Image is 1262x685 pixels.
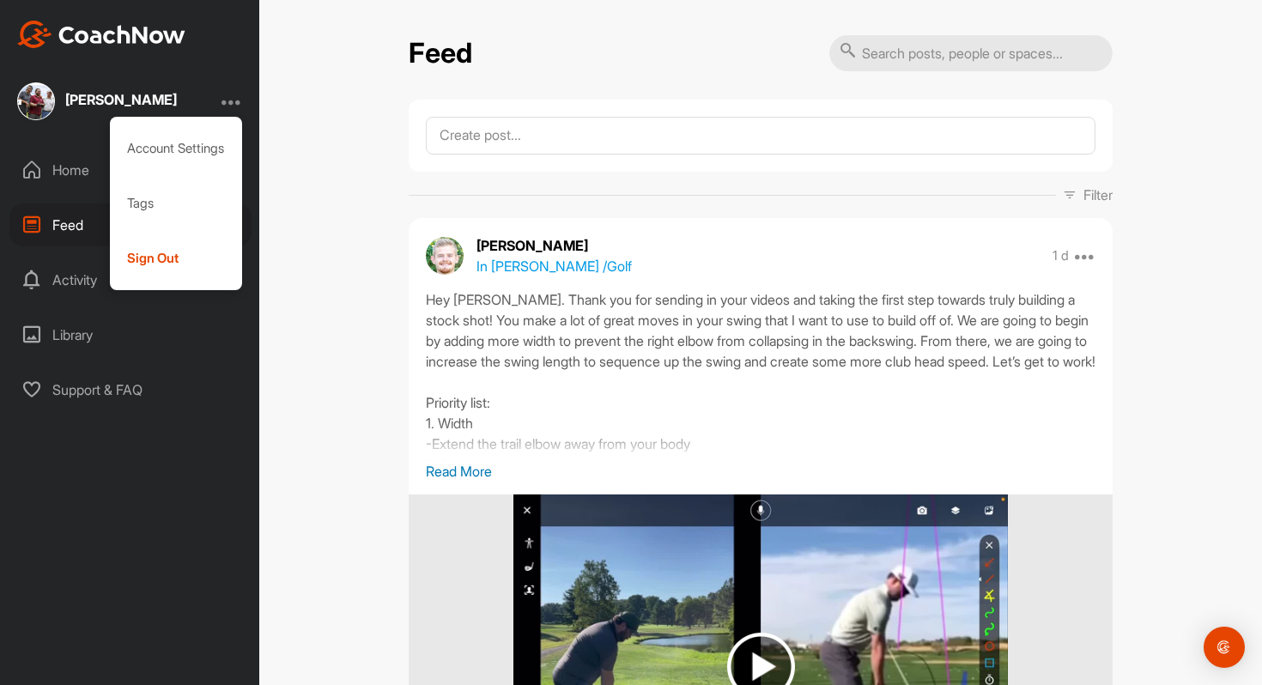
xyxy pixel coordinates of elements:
img: square_8d02ed4f6dc52c0f6ef482582f3cbde5.jpg [17,82,55,120]
img: CoachNow [17,21,185,48]
div: Feed [9,203,252,246]
div: Support & FAQ [9,368,252,411]
div: Hey [PERSON_NAME]. Thank you for sending in your videos and taking the first step towards truly b... [426,289,1095,461]
div: Activity [9,258,252,301]
div: Sign Out [110,231,243,286]
div: Home [9,149,252,191]
h2: Feed [409,37,472,70]
input: Search posts, people or spaces... [829,35,1113,71]
p: Read More [426,461,1095,482]
p: 1 d [1053,247,1069,264]
div: Account Settings [110,121,243,176]
p: [PERSON_NAME] [476,235,632,256]
img: avatar [426,237,464,275]
div: [PERSON_NAME] [65,93,177,106]
div: Tags [110,176,243,231]
p: Filter [1083,185,1113,205]
div: Open Intercom Messenger [1204,627,1245,668]
p: In [PERSON_NAME] / Golf [476,256,632,276]
div: Library [9,313,252,356]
